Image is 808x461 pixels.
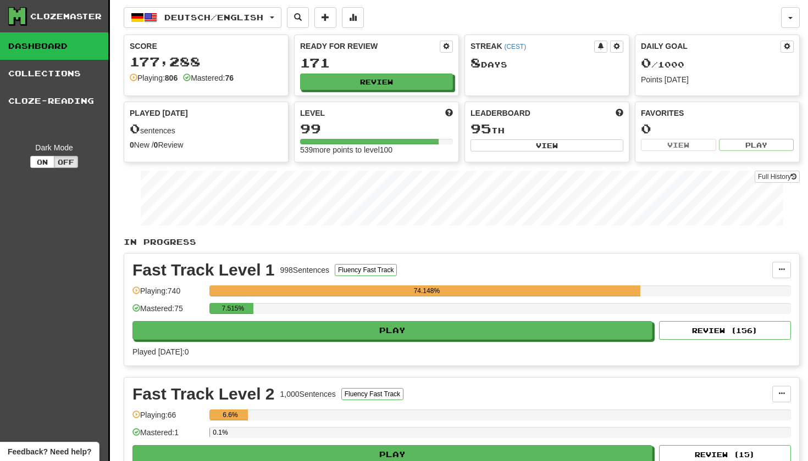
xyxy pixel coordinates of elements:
[641,122,794,136] div: 0
[130,139,283,150] div: New / Review
[164,13,263,22] span: Deutsch / English
[300,108,325,119] span: Level
[300,41,440,52] div: Ready for Review
[130,108,188,119] span: Played [DATE]
[132,409,204,428] div: Playing: 66
[30,11,102,22] div: Clozemaster
[287,7,309,28] button: Search sentences
[341,388,403,400] button: Fluency Fast Track
[183,72,234,83] div: Mastered:
[213,303,253,314] div: 7.515%
[165,74,178,82] strong: 806
[280,265,330,276] div: 998 Sentences
[132,285,204,303] div: Playing: 740
[471,41,594,52] div: Streak
[314,7,336,28] button: Add sentence to collection
[8,142,100,153] div: Dark Mode
[471,56,623,70] div: Day s
[132,427,204,445] div: Mastered: 1
[130,55,283,69] div: 177,288
[300,144,453,155] div: 539 more points to level 100
[300,74,453,90] button: Review
[124,7,281,28] button: Deutsch/English
[335,264,397,276] button: Fluency Fast Track
[213,285,640,296] div: 74.148%
[30,156,54,168] button: On
[755,171,800,183] a: Full History
[213,409,248,420] div: 6.6%
[471,139,623,151] button: View
[280,389,336,400] div: 1,000 Sentences
[641,55,651,70] span: 0
[54,156,78,168] button: Off
[641,74,794,85] div: Points [DATE]
[641,60,684,69] span: / 1000
[641,41,781,53] div: Daily Goal
[342,7,364,28] button: More stats
[471,121,491,136] span: 95
[471,55,481,70] span: 8
[225,74,234,82] strong: 76
[471,108,530,119] span: Leaderboard
[132,347,189,356] span: Played [DATE]: 0
[8,446,91,457] span: Open feedback widget
[300,56,453,70] div: 171
[641,108,794,119] div: Favorites
[471,122,623,136] div: th
[130,72,178,83] div: Playing:
[641,139,716,151] button: View
[445,108,453,119] span: Score more points to level up
[719,139,794,151] button: Play
[616,108,623,119] span: This week in points, UTC
[132,262,275,278] div: Fast Track Level 1
[132,303,204,321] div: Mastered: 75
[130,122,283,136] div: sentences
[154,140,158,149] strong: 0
[659,321,791,340] button: Review (156)
[130,121,140,136] span: 0
[130,41,283,52] div: Score
[504,43,526,50] a: (CEST)
[300,122,453,136] div: 99
[124,237,800,248] p: In Progress
[130,140,134,149] strong: 0
[132,321,652,340] button: Play
[132,386,275,402] div: Fast Track Level 2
